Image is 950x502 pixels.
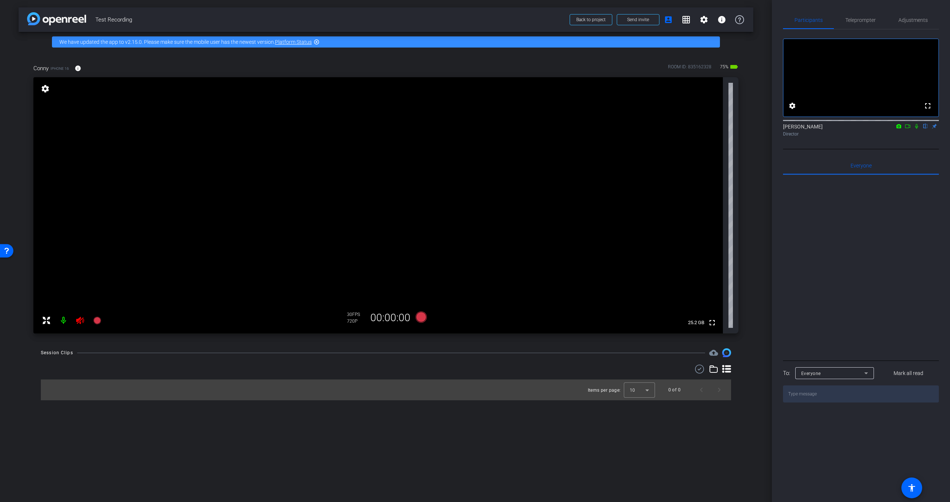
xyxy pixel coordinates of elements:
img: Session clips [722,348,731,357]
div: We have updated the app to v2.15.0. Please make sure the mobile user has the newest version. [52,36,720,48]
span: Teleprompter [845,17,876,23]
span: Everyone [801,371,821,376]
div: 00:00:00 [366,312,415,324]
mat-icon: flip [921,123,930,129]
div: Director [783,131,939,137]
mat-icon: info [717,15,726,24]
button: Previous page [692,381,710,399]
mat-icon: info [75,65,81,72]
span: Participants [795,17,823,23]
mat-icon: fullscreen [923,101,932,110]
span: Destinations for your clips [709,348,718,357]
mat-icon: settings [788,101,797,110]
div: [PERSON_NAME] [783,123,939,137]
mat-icon: settings [700,15,708,24]
div: 30 [347,312,366,317]
div: ROOM ID: 835162328 [668,63,711,74]
button: Send invite [617,14,659,25]
img: app-logo [27,12,86,25]
div: Session Clips [41,349,73,356]
div: 0 of 0 [668,386,681,394]
mat-icon: highlight_off [314,39,320,45]
div: 720P [347,318,366,324]
mat-icon: accessibility [907,483,916,492]
span: 75% [719,61,730,73]
span: iPhone 16 [50,66,69,71]
span: 25.2 GB [685,318,707,327]
span: Everyone [851,163,872,168]
span: Mark all read [894,369,923,377]
button: Back to project [570,14,612,25]
a: Platform Status [275,39,312,45]
button: Mark all read [878,366,939,380]
mat-icon: account_box [664,15,673,24]
div: To: [783,369,790,378]
span: Back to project [576,17,606,22]
span: Adjustments [898,17,928,23]
mat-icon: grid_on [682,15,691,24]
span: FPS [352,312,360,317]
button: Next page [710,381,728,399]
span: Conny [33,64,49,72]
span: Send invite [627,17,649,23]
mat-icon: battery_std [730,62,738,71]
span: Test Recording [95,12,565,27]
div: Items per page: [588,387,621,394]
mat-icon: fullscreen [708,318,717,327]
mat-icon: settings [40,84,50,93]
mat-icon: cloud_upload [709,348,718,357]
